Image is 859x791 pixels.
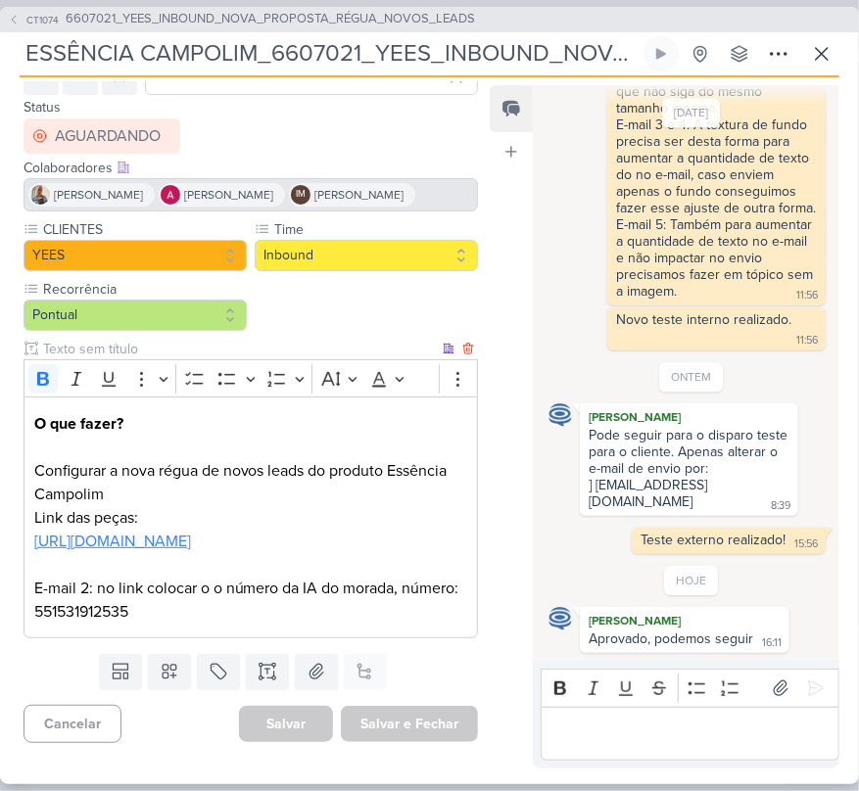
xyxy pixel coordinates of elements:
[641,532,786,548] div: Teste externo realizado!
[616,311,791,328] div: Novo teste interno realizado.
[24,240,247,271] button: YEES
[34,414,123,434] strong: O que fazer?
[24,396,478,638] div: Editor editing area: main
[24,99,61,116] label: Status
[653,46,669,62] div: Ligar relógio
[34,532,191,551] a: [URL][DOMAIN_NAME]
[616,216,817,300] div: E-mail 5: Também para aumentar a quantidade de texto no e-mail e não impactar no envio precisamos...
[796,288,818,303] div: 11:56
[54,186,143,204] span: [PERSON_NAME]
[796,333,818,349] div: 11:56
[34,412,468,624] p: Configurar a nova régua de novos leads do produto Essência Campolim Link das peças: E-mail 2: no ...
[584,407,794,427] div: [PERSON_NAME]
[616,116,817,216] div: E-mail 3 e 4: A textura de fundo precisa ser desta forma para aumentar a quantidade de texto do n...
[41,219,247,240] label: CLIENTES
[24,118,180,154] button: AGUARDANDO
[20,36,640,71] input: Kard Sem Título
[541,669,839,707] div: Editor toolbar
[541,707,839,761] div: Editor editing area: main
[314,186,404,204] span: [PERSON_NAME]
[291,185,310,205] div: Isabella Machado Guimarães
[794,536,818,552] div: 15:56
[549,403,572,427] img: Caroline Traven De Andrade
[589,630,753,647] div: Aprovado, podemos seguir
[184,186,273,204] span: [PERSON_NAME]
[24,300,247,331] button: Pontual
[296,190,306,200] p: IM
[549,607,572,630] img: Caroline Traven De Andrade
[255,240,478,271] button: Inbound
[24,705,121,743] button: Cancelar
[24,158,478,178] div: Colaboradores
[41,279,247,300] label: Recorrência
[584,611,786,630] div: [PERSON_NAME]
[272,219,478,240] label: Time
[30,185,50,205] img: Iara Santos
[161,185,180,205] img: Alessandra Gomes
[55,124,161,148] div: AGUARDANDO
[24,359,478,397] div: Editor toolbar
[589,477,707,510] div: ] [EMAIL_ADDRESS][DOMAIN_NAME]
[762,635,782,651] div: 16:11
[771,498,790,514] div: 8:39
[589,427,789,477] div: Pode seguir para o disparo teste para o cliente. Apenas alterar o e-mail de envio por:
[39,339,439,359] input: Texto sem título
